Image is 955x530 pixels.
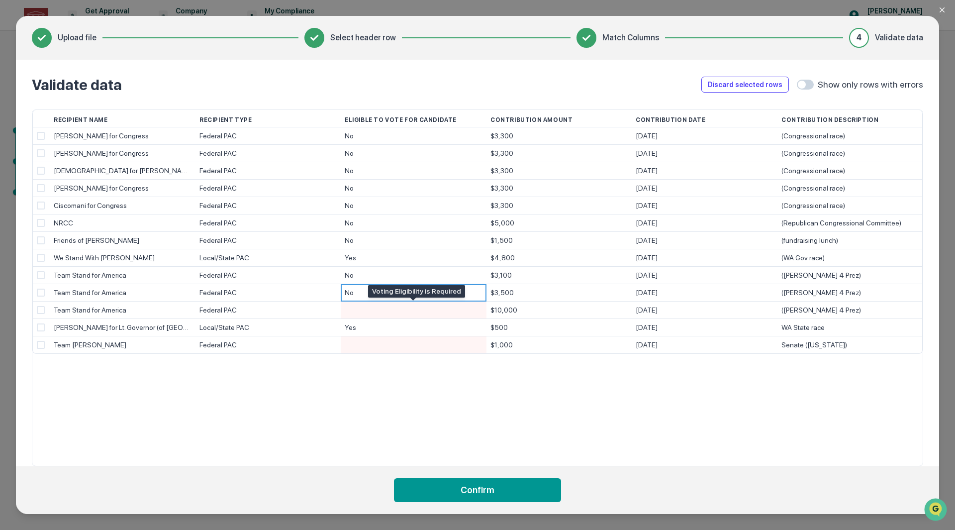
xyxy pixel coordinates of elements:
div: [PERSON_NAME] for Congress [54,180,191,197]
div: Federal PAC [199,197,337,214]
div: Ciscomani for Congress [54,197,191,214]
div: Team Stand for America [54,267,191,284]
span: Select header row [330,32,396,44]
div: Federal PAC [199,284,337,302]
a: Powered byPylon [70,168,120,176]
div: [DATE] [636,214,773,232]
div: Federal PAC [199,214,337,232]
div: Friends of [PERSON_NAME] [54,232,191,249]
div: WA State race [781,319,918,336]
div: Contribution Date [636,110,773,130]
div: No [345,284,482,302]
div: Yes [345,249,482,267]
div: $3,300 [490,145,628,162]
div: [DATE] [636,162,773,180]
div: $500 [490,319,628,336]
iframe: Open customer support [923,497,950,524]
div: We Stand With [PERSON_NAME] [54,249,191,267]
div: No [345,127,482,145]
div: Federal PAC [199,127,337,145]
div: [DATE] [636,319,773,336]
div: $3,100 [490,267,628,284]
div: [DATE] [636,180,773,197]
div: (WA Gov race) [781,249,918,267]
div: No [345,197,482,214]
button: Confirm [394,478,561,502]
button: Discard selected rows [701,77,789,93]
div: 🔎 [10,145,18,153]
div: Recipient Type [199,110,337,130]
div: NRCC [54,214,191,232]
div: Federal PAC [199,267,337,284]
input: Clear [26,45,164,56]
div: [DATE] [636,284,773,302]
div: Team Stand for America [54,302,191,319]
div: (Congressional race) [781,197,918,214]
span: Match Columns [602,32,659,44]
div: No [345,267,482,284]
span: Data Lookup [20,144,63,154]
div: 🗄️ [72,126,80,134]
div: ([PERSON_NAME] 4 Prez) [781,284,918,302]
div: [DATE] [636,336,773,354]
span: Upload file [58,32,96,44]
span: Preclearance [20,125,64,135]
div: 🖐️ [10,126,18,134]
div: Federal PAC [199,145,337,162]
img: 1746055101610-c473b297-6a78-478c-a979-82029cc54cd1 [10,76,28,94]
div: [DATE] [636,127,773,145]
span: Pylon [99,169,120,176]
div: Federal PAC [199,232,337,249]
div: [PERSON_NAME] for Congress [54,145,191,162]
div: [DATE] [636,197,773,214]
div: No [345,232,482,249]
div: Contribution Description [781,110,918,130]
div: [PERSON_NAME] for Congress [54,127,191,145]
div: $3,300 [490,162,628,180]
div: Senate ([US_STATE]) [781,336,918,354]
div: $3,300 [490,197,628,214]
a: 🖐️Preclearance [6,121,68,139]
div: [DATE] [636,145,773,162]
div: Contribution Amount [490,110,628,130]
button: Start new chat [169,79,181,91]
div: [DATE] [636,267,773,284]
div: No [345,145,482,162]
div: Team Stand for America [54,284,191,302]
div: Federal PAC [199,162,337,180]
span: Attestations [82,125,123,135]
div: $10,000 [490,302,628,319]
div: [PERSON_NAME] for Lt. Governor (of [GEOGRAPHIC_DATA]) [54,319,191,336]
div: Yes [345,319,482,336]
div: No [345,180,482,197]
div: Start new chat [34,76,163,86]
div: No [345,162,482,180]
div: $3,300 [490,180,628,197]
div: $4,800 [490,249,628,267]
div: [DEMOGRAPHIC_DATA] for [PERSON_NAME] [54,162,191,180]
div: Federal PAC [199,336,337,354]
div: $3,500 [490,284,628,302]
div: (Congressional race) [781,127,918,145]
div: Federal PAC [199,302,337,319]
span: Validate data [875,32,923,44]
div: (Congressional race) [781,145,918,162]
div: [DATE] [636,249,773,267]
div: (Congressional race) [781,180,918,197]
div: We're available if you need us! [34,86,126,94]
h2: Validate data [32,76,122,94]
div: (fundraising lunch) [781,232,918,249]
a: 🗄️Attestations [68,121,127,139]
p: How can we help? [10,21,181,37]
div: (Republican Congressional Committee) [781,214,918,232]
div: $1,500 [490,232,628,249]
div: Recipient Name [54,110,191,130]
div: ([PERSON_NAME] 4 Prez) [781,302,918,319]
div: No [345,214,482,232]
div: Team [PERSON_NAME] [54,336,191,354]
div: [DATE] [636,232,773,249]
a: 🔎Data Lookup [6,140,67,158]
div: $1,000 [490,336,628,354]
